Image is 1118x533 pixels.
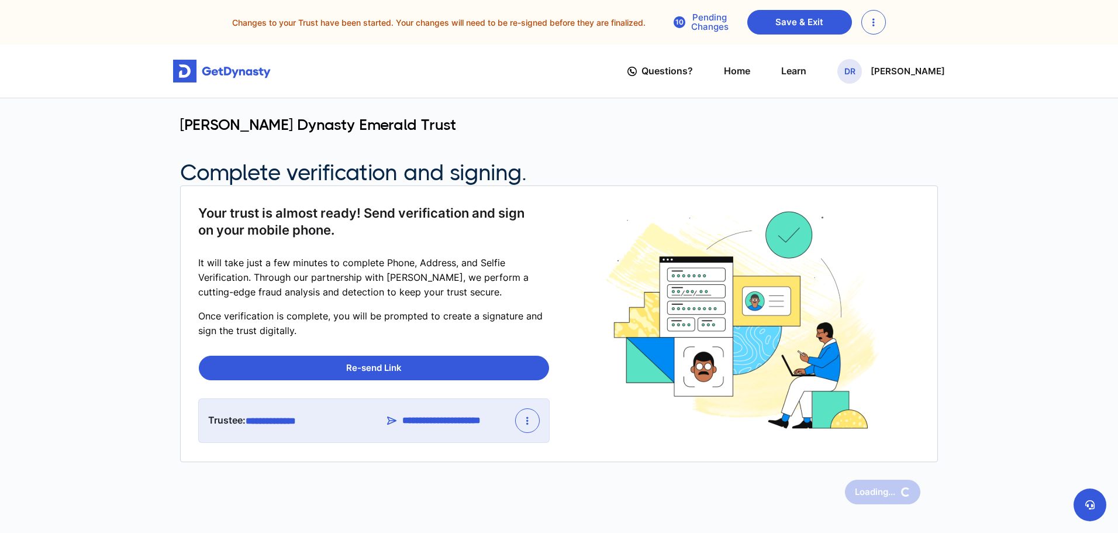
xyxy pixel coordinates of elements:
span: Questions? [641,60,693,82]
span: Trustee: [208,414,246,426]
a: Questions? [627,54,693,88]
div: Changes to your Trust have been started. Your changes will need to be re-signed before they are f... [9,10,1108,35]
a: Learn [781,54,806,88]
p: It will take just a few minutes to complete Phone, Address, and Selfie Verification. Through our ... [198,256,550,299]
button: Re-send Link [199,356,549,380]
span: Your trust is almost ready! Send verification and sign on your mobile phone. [198,205,541,238]
button: DR[PERSON_NAME] [837,59,945,84]
p: Once verification is complete, you will be prompted to create a signature and sign the trust digi... [198,309,550,338]
h2: Complete verification and signing. [180,160,527,185]
span: DR [837,59,862,84]
img: Identity Verification and Signing [596,205,892,434]
p: [PERSON_NAME] [871,67,945,76]
img: Get started for free with Dynasty Trust Company [173,60,271,83]
button: Pending Changes [664,10,738,35]
div: [PERSON_NAME] Dynasty Emerald Trust [180,116,938,151]
a: Home [724,54,750,88]
div: Pending Changes [665,13,737,32]
a: Save & Exit [747,10,852,35]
